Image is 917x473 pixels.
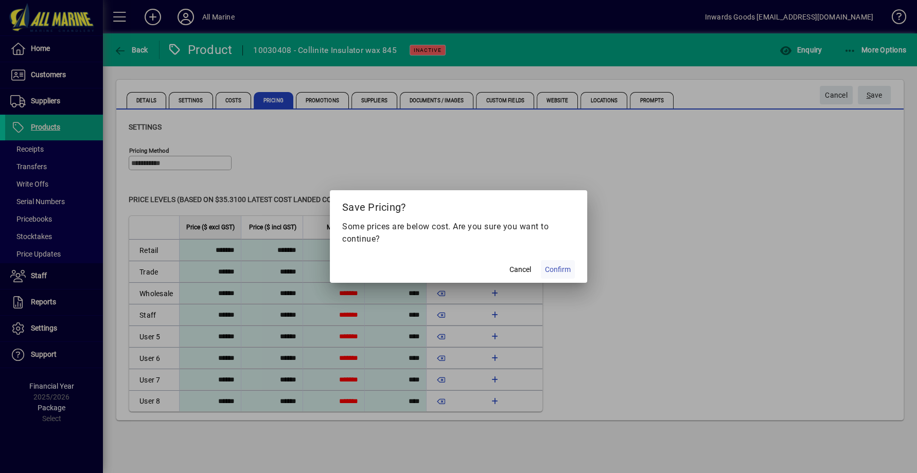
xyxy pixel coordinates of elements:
[545,264,571,275] span: Confirm
[504,260,537,279] button: Cancel
[330,190,587,220] h2: Save Pricing?
[342,221,575,245] p: Some prices are below cost. Are you sure you want to continue?
[541,260,575,279] button: Confirm
[509,264,531,275] span: Cancel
